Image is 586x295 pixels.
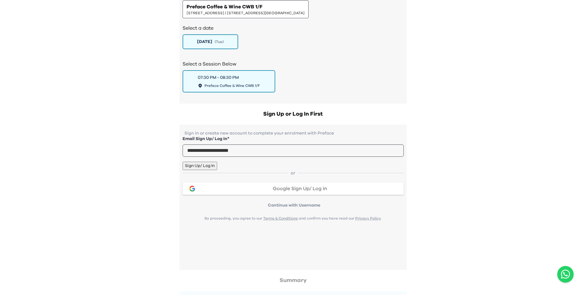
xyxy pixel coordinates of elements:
button: Sign Up/ Log In [183,162,217,170]
a: Privacy Policy [355,216,381,220]
h2: Select a date [183,24,404,32]
span: ( Tue ) [215,39,224,44]
button: [DATE](Tue) [183,34,238,49]
div: 07:30 PM - 08:30 PM [198,75,239,81]
p: Sign in or create new account to complete your enrolment with Preface [183,131,404,136]
label: Email Sign Up/ Log In * [183,136,404,142]
button: google loginGoogle Sign Up/ Log In [183,182,404,195]
p: By proceeding, you agree to our and confirm you have read our . [183,216,404,221]
h2: Sign Up or Log In First [179,110,407,118]
span: Preface Coffee & Wine CWB 1/F [204,83,260,88]
img: google login [188,185,196,192]
button: 07:30 PM - 08:30 PMPreface Coffee & Wine CWB 1/F [183,70,275,92]
span: or [288,170,298,176]
button: Open WhatsApp chat [557,266,574,283]
span: Preface Coffee & Wine CWB 1/F [187,3,263,11]
a: Terms & Conditions [263,216,298,220]
h2: Select a Session Below [183,60,404,68]
a: Chat with us on WhatsApp [557,266,574,283]
p: Continue with Username [184,202,404,208]
span: Google Sign Up/ Log In [273,186,327,191]
span: [STREET_ADDRESS] | [STREET_ADDRESS][GEOGRAPHIC_DATA] [187,11,305,15]
span: [DATE] [197,39,212,45]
